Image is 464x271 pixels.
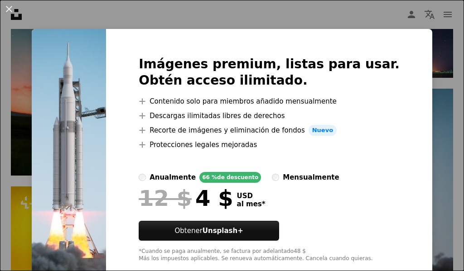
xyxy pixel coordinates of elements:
[139,96,400,107] li: Contenido solo para miembros añadido mensualmente
[139,139,400,150] li: Protecciones legales mejoradas
[139,110,400,121] li: Descargas ilimitadas libres de derechos
[203,227,243,235] strong: Unsplash+
[139,186,233,210] div: 4 $
[139,56,400,89] h2: Imágenes premium, listas para usar. Obtén acceso ilimitado.
[139,125,400,136] li: Recorte de imágenes y eliminación de fondos
[272,174,279,181] input: mensualmente
[139,248,400,262] div: *Cuando se paga anualmente, se factura por adelantado 48 $ Más los impuestos aplicables. Se renue...
[309,125,337,136] span: Nuevo
[199,172,261,183] div: 66 % de descuento
[237,192,266,200] span: USD
[283,172,339,183] div: mensualmente
[150,172,196,183] div: anualmente
[237,200,266,208] span: al mes *
[139,221,279,241] button: ObtenerUnsplash+
[139,174,146,181] input: anualmente66 %de descuento
[139,186,192,210] span: 12 $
